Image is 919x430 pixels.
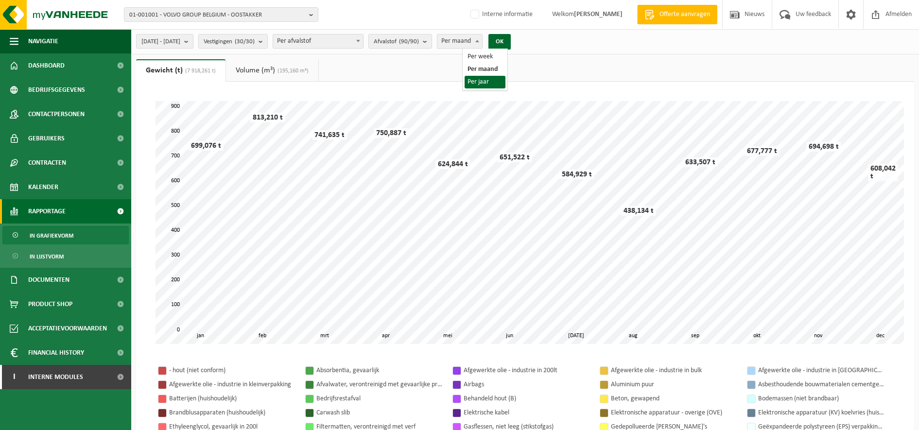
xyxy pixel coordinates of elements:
div: Elektronische apparatuur (KV) koelvries (huishoudelijk) [758,407,884,419]
div: 694,698 t [806,142,841,152]
span: Contactpersonen [28,102,85,126]
li: Per maand [465,63,505,76]
span: 01-001001 - VOLVO GROUP BELGIUM - OOSTAKKER [129,8,305,22]
div: Elektrische kabel [464,407,590,419]
span: Interne modules [28,365,83,389]
div: 624,844 t [435,159,470,169]
div: Bodemassen (niet brandbaar) [758,393,884,405]
span: Per afvalstof [273,34,364,49]
li: Per jaar [465,76,505,88]
div: Beton, gewapend [611,393,737,405]
div: Afgewerkte olie - industrie in kleinverpakking [169,378,295,391]
span: In lijstvorm [30,247,64,266]
span: Per maand [437,34,482,48]
div: Afgewerkte olie - industrie in 200lt [464,364,590,377]
div: 741,635 t [312,130,347,140]
div: Behandeld hout (B) [464,393,590,405]
span: Rapportage [28,199,66,224]
div: 584,929 t [559,170,594,179]
span: Financial History [28,341,84,365]
count: (90/90) [399,38,419,45]
div: Afvalwater, verontreinigd met gevaarlijke producten [316,378,443,391]
div: Batterijen (huishoudelijk) [169,393,295,405]
span: Vestigingen [204,34,255,49]
a: Gewicht (t) [136,59,225,82]
span: Acceptatievoorwaarden [28,316,107,341]
span: Contracten [28,151,66,175]
span: Gebruikers [28,126,65,151]
button: [DATE] - [DATE] [136,34,193,49]
span: Dashboard [28,53,65,78]
button: OK [488,34,511,50]
span: Kalender [28,175,58,199]
span: [DATE] - [DATE] [141,34,180,49]
a: In grafiekvorm [2,226,129,244]
div: Aluminium puur [611,378,737,391]
span: Offerte aanvragen [657,10,712,19]
div: Brandblusapparaten (huishoudelijk) [169,407,295,419]
a: Offerte aanvragen [637,5,717,24]
span: Afvalstof [374,34,419,49]
div: Absorbentia, gevaarlijk [316,364,443,377]
div: 633,507 t [683,157,718,167]
strong: [PERSON_NAME] [574,11,623,18]
button: Vestigingen(30/30) [198,34,268,49]
label: Interne informatie [468,7,533,22]
div: Airbags [464,378,590,391]
div: Afgewerkte olie - industrie in [GEOGRAPHIC_DATA] [758,364,884,377]
div: - hout (niet conform) [169,364,295,377]
span: Documenten [28,268,69,292]
div: 813,210 t [250,113,285,122]
button: 01-001001 - VOLVO GROUP BELGIUM - OOSTAKKER [124,7,318,22]
div: Carwash slib [316,407,443,419]
span: In grafiekvorm [30,226,73,245]
span: I [10,365,18,389]
div: Bedrijfsrestafval [316,393,443,405]
div: Afgewerkte olie - industrie in bulk [611,364,737,377]
div: 438,134 t [621,206,656,216]
span: (195,160 m³) [275,68,309,74]
span: Per maand [437,34,483,49]
div: 750,887 t [374,128,409,138]
button: Afvalstof(90/90) [368,34,432,49]
div: 651,522 t [497,153,532,162]
div: 677,777 t [745,146,780,156]
div: 699,076 t [189,141,224,151]
span: Bedrijfsgegevens [28,78,85,102]
a: In lijstvorm [2,247,129,265]
span: Navigatie [28,29,58,53]
div: Asbesthoudende bouwmaterialen cementgebonden (hechtgebonden) [758,378,884,391]
span: Product Shop [28,292,72,316]
div: Elektronische apparatuur - overige (OVE) [611,407,737,419]
div: 608,042 t [868,164,898,181]
li: Per week [465,51,505,63]
span: (7 918,261 t) [183,68,216,74]
span: Per afvalstof [273,34,363,48]
a: Volume (m³) [226,59,318,82]
count: (30/30) [235,38,255,45]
